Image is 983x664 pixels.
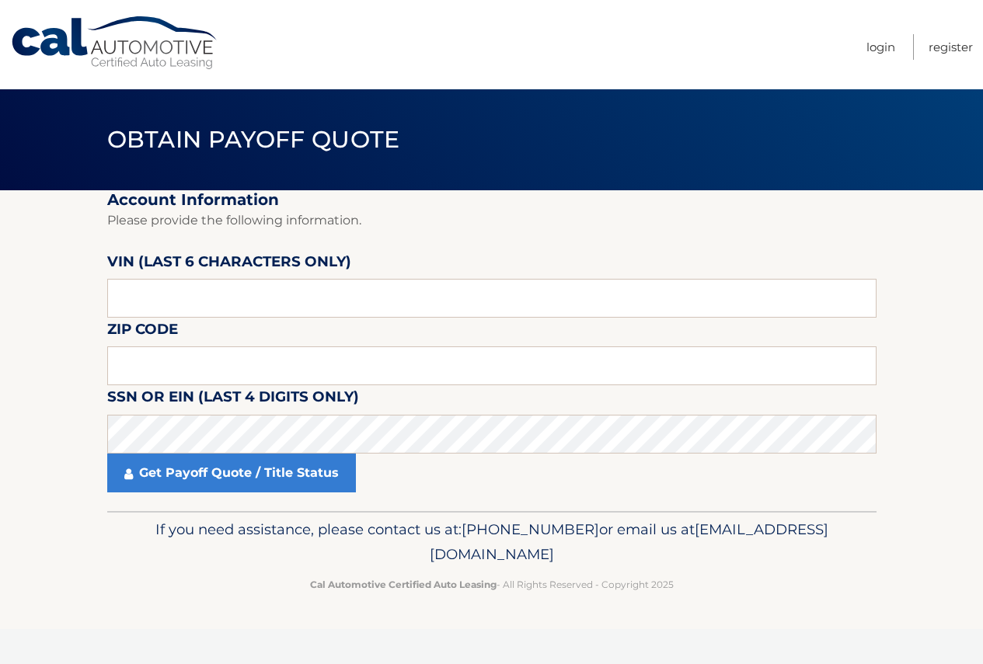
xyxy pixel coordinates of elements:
[107,210,877,231] p: Please provide the following information.
[107,250,351,279] label: VIN (last 6 characters only)
[929,34,973,60] a: Register
[107,190,877,210] h2: Account Information
[107,454,356,492] a: Get Payoff Quote / Title Status
[310,579,497,590] strong: Cal Automotive Certified Auto Leasing
[462,520,599,538] span: [PHONE_NUMBER]
[117,517,866,567] p: If you need assistance, please contact us at: or email us at
[866,34,895,60] a: Login
[107,125,400,154] span: Obtain Payoff Quote
[107,318,178,346] label: Zip Code
[10,16,220,71] a: Cal Automotive
[107,385,359,414] label: SSN or EIN (last 4 digits only)
[117,576,866,593] p: - All Rights Reserved - Copyright 2025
